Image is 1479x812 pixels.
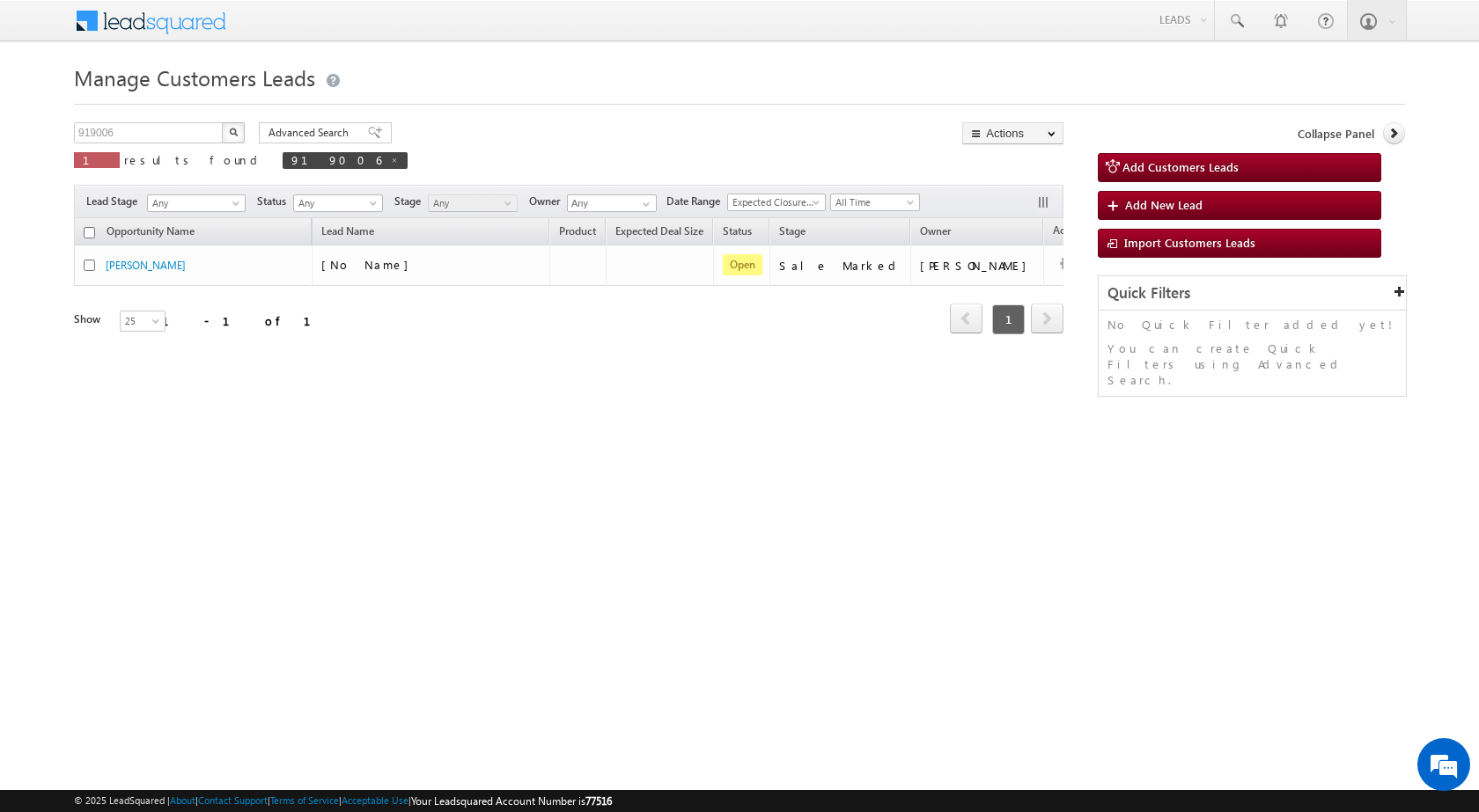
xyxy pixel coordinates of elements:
span: 77516 [585,794,612,808]
a: next [1031,305,1063,333]
span: Expected Closure Date [728,194,820,210]
input: Check all records [84,227,95,238]
span: Add New Lead [1125,197,1203,212]
a: Stage [770,222,814,245]
span: © 2025 LeadSquared | | | | | [74,793,612,809]
p: You can create Quick Filters using Advanced Search. [1107,340,1397,388]
a: Expected Closure Date [727,194,826,211]
div: Show [74,311,106,327]
span: All Time [831,194,915,210]
a: Opportunity Name [98,222,203,245]
span: Manage Customers Leads [74,63,315,91]
a: Acceptable Use [342,794,408,806]
span: Your Leadsquared Account Number is [411,794,612,808]
span: Date Range [666,194,727,209]
span: 919006 [291,152,381,167]
span: Any [429,195,512,211]
div: [PERSON_NAME] [920,258,1035,274]
a: Show All Items [633,195,655,213]
div: Quick Filters [1099,276,1406,311]
div: Sale Marked [779,258,902,274]
a: About [170,794,195,806]
a: 25 [120,311,166,332]
span: Advanced Search [269,125,354,141]
span: results found [124,152,264,167]
span: Lead Stage [86,194,144,209]
span: Add Customers Leads [1122,159,1239,174]
span: 25 [121,313,167,329]
span: 1 [992,304,1025,334]
a: Any [293,194,383,212]
span: 1 [83,152,111,167]
span: Any [148,195,239,211]
img: Search [229,128,238,136]
span: Status [257,194,293,209]
a: Terms of Service [270,794,339,806]
a: Expected Deal Size [607,222,712,245]
a: Status [714,222,761,245]
span: Any [294,195,378,211]
p: No Quick Filter added yet! [1107,317,1397,333]
span: next [1031,304,1063,333]
span: prev [950,304,982,333]
span: Open [723,254,762,275]
a: Any [147,194,246,212]
a: Contact Support [198,794,268,806]
span: Stage [779,224,806,238]
span: Opportunity Name [107,224,195,238]
span: Stage [394,194,428,209]
span: Owner [529,194,567,209]
span: Actions [1044,221,1097,244]
span: Owner [920,224,951,238]
input: Type to Search [567,194,657,212]
a: prev [950,305,982,333]
div: 1 - 1 of 1 [162,311,332,331]
a: Any [428,194,518,212]
button: Actions [962,122,1063,144]
span: Expected Deal Size [615,224,703,238]
a: [PERSON_NAME] [106,259,186,272]
span: Lead Name [313,222,383,245]
span: [No Name] [321,257,417,272]
a: All Time [830,194,920,211]
span: Collapse Panel [1298,126,1374,142]
span: Import Customers Leads [1124,235,1255,250]
span: Product [559,224,596,238]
